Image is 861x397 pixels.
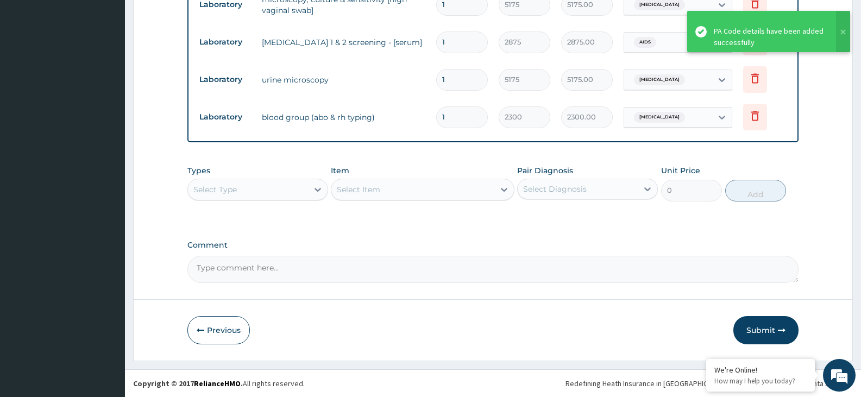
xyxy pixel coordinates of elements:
[517,165,573,176] label: Pair Diagnosis
[523,184,587,194] div: Select Diagnosis
[194,379,241,388] a: RelianceHMO
[133,379,243,388] strong: Copyright © 2017 .
[256,69,431,91] td: urine microscopy
[5,274,207,312] textarea: Type your message and hit 'Enter'
[193,184,237,195] div: Select Type
[194,32,256,52] td: Laboratory
[125,369,861,397] footer: All rights reserved.
[187,316,250,344] button: Previous
[256,106,431,128] td: blood group (abo & rh typing)
[634,112,685,123] span: [MEDICAL_DATA]
[331,165,349,176] label: Item
[634,37,656,48] span: AIDS
[178,5,204,31] div: Minimize live chat window
[187,166,210,175] label: Types
[661,165,700,176] label: Unit Price
[20,54,44,81] img: d_794563401_company_1708531726252_794563401
[714,376,807,386] p: How may I help you today?
[187,241,799,250] label: Comment
[634,74,685,85] span: [MEDICAL_DATA]
[56,61,183,75] div: Chat with us now
[194,70,256,90] td: Laboratory
[725,180,786,201] button: Add
[714,365,807,375] div: We're Online!
[256,31,431,53] td: [MEDICAL_DATA] 1 & 2 screening - [serum]
[565,378,853,389] div: Redefining Heath Insurance in [GEOGRAPHIC_DATA] using Telemedicine and Data Science!
[733,316,799,344] button: Submit
[714,20,826,43] div: PA Code details have been added successfully
[194,107,256,127] td: Laboratory
[63,125,150,235] span: We're online!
